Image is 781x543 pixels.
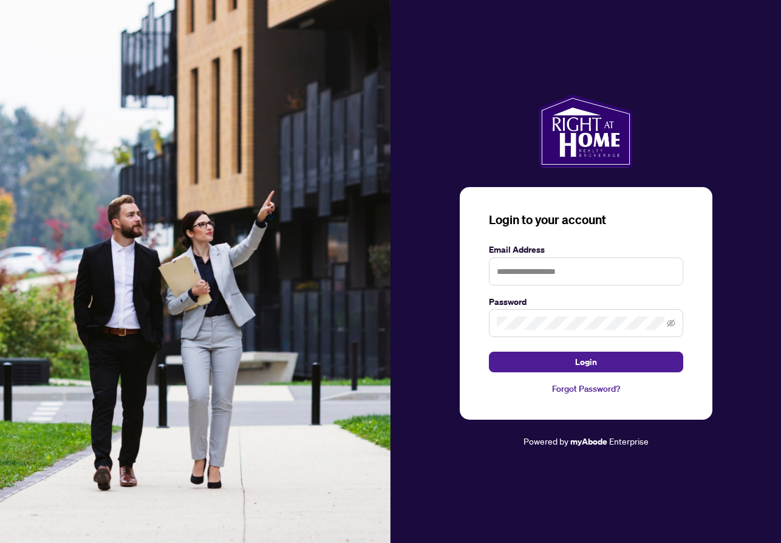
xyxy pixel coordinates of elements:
[489,295,683,309] label: Password
[667,319,675,327] span: eye-invisible
[489,352,683,372] button: Login
[524,435,568,446] span: Powered by
[539,95,633,168] img: ma-logo
[489,211,683,228] h3: Login to your account
[489,382,683,395] a: Forgot Password?
[575,352,597,372] span: Login
[609,435,649,446] span: Enterprise
[489,243,683,256] label: Email Address
[570,435,607,448] a: myAbode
